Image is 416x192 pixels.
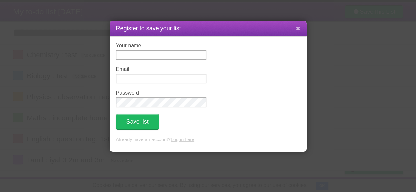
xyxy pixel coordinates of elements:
a: Log in here [171,137,194,142]
label: Email [116,66,206,72]
label: Your name [116,43,206,49]
p: Already have an account? . [116,136,300,143]
h1: Register to save your list [116,24,300,33]
button: Save list [116,114,159,130]
label: Password [116,90,206,96]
